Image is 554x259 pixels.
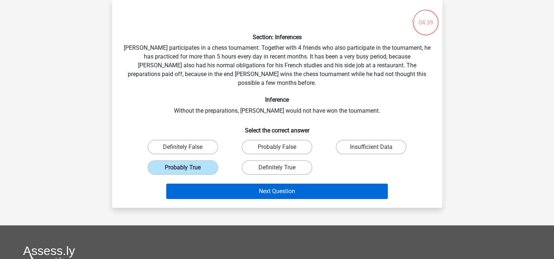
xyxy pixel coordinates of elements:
[115,6,439,202] div: [PERSON_NAME] participates in a chess tournament. Together with 4 friends who also participate in...
[412,9,439,27] div: 04:39
[166,184,388,199] button: Next Question
[124,34,431,41] h6: Section: Inferences
[148,140,218,154] label: Definitely False
[242,140,312,154] label: Probably False
[242,160,312,175] label: Definitely True
[148,160,218,175] label: Probably True
[124,121,431,134] h6: Select the correct answer
[336,140,406,154] label: Insufficient Data
[124,96,431,103] h6: Inference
